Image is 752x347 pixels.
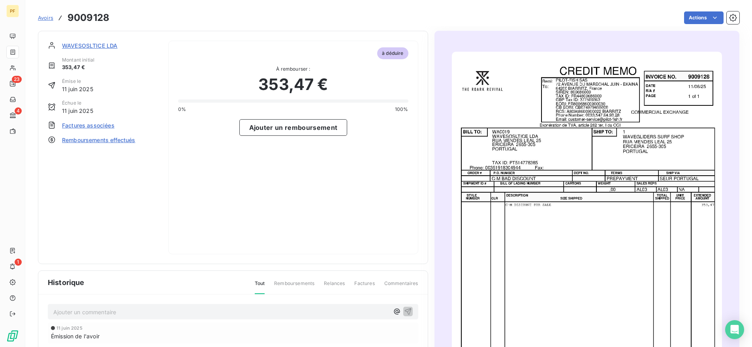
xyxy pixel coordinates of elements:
h3: 9009128 [68,11,109,25]
span: 353,47 € [62,64,94,71]
span: Historique [48,277,85,288]
div: Open Intercom Messenger [725,320,744,339]
span: À rembourser : [178,66,408,73]
span: Remboursements [274,280,314,293]
span: 11 juin 2025 [62,85,93,93]
span: Remboursements effectués [62,136,135,144]
span: Factures [354,280,374,293]
div: PF [6,5,19,17]
span: 353,47 € [258,73,328,96]
span: 100% [395,106,408,113]
span: WAVESOSLTICE LDA [62,41,117,50]
span: Émission de l'avoir [51,332,100,340]
span: 1 [15,259,22,266]
span: Factures associées [62,121,115,129]
span: 11 juin 2025 [56,326,83,330]
span: Montant initial [62,56,94,64]
img: Logo LeanPay [6,330,19,342]
span: Commentaires [384,280,418,293]
span: 11 juin 2025 [62,107,93,115]
span: Relances [324,280,345,293]
span: Avoirs [38,15,53,21]
span: Tout [255,280,265,294]
span: 4 [15,107,22,114]
span: Émise le [62,78,93,85]
span: Échue le [62,99,93,107]
span: 0% [178,106,186,113]
span: 23 [12,76,22,83]
button: Ajouter un remboursement [239,119,348,136]
span: à déduire [377,47,408,59]
button: Actions [684,11,724,24]
a: Avoirs [38,14,53,22]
